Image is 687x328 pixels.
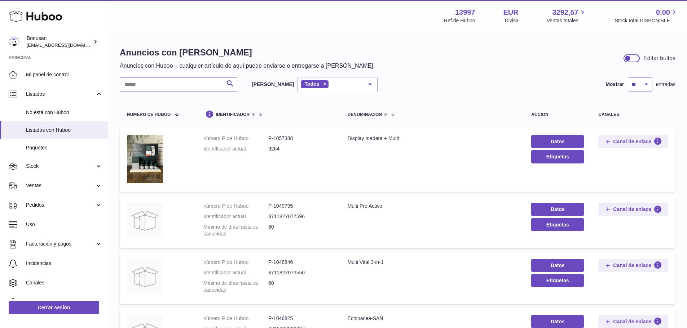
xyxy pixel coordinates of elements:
[348,315,517,322] div: Echinacea-SAN
[127,135,163,183] img: Display madera + Multi
[547,17,587,24] span: Ventas totales
[268,135,333,142] dd: P-1057388
[643,54,675,62] div: Editar bultos
[348,112,382,117] span: denominación
[216,112,250,117] span: identificador
[203,259,268,266] dt: número P de Huboo
[615,17,678,24] span: Stock total DISPONIBLE
[444,17,475,24] div: Ref de Huboo
[26,182,95,189] span: Ventas
[120,62,375,70] p: Anuncios con Huboo – cualquier artículo de aquí puede enviarse o entregarse a [PERSON_NAME].
[203,280,268,293] dt: Mínimo de días hasta su caducidad
[26,299,102,306] span: Configuración
[26,241,95,247] span: Facturación y pagos
[9,301,99,314] a: Cerrar sesión
[120,47,375,58] h1: Anuncios con [PERSON_NAME]
[203,315,268,322] dt: número P de Huboo
[531,135,584,148] a: Datos
[348,203,517,210] div: Multi Pro Activo
[615,8,678,24] a: 0,00 Stock total DISPONIBLE
[252,81,294,88] label: [PERSON_NAME]
[613,318,651,325] span: Canal de enlace
[127,112,171,117] span: número de Huboo
[26,163,95,170] span: Stock
[268,224,333,237] dd: 60
[26,144,102,151] span: Paquetes
[268,213,333,220] dd: 8711827077596
[203,135,268,142] dt: número P de Huboo
[26,71,102,78] span: Mi panel de control
[531,259,584,272] a: Datos
[203,213,268,220] dt: Identificador actual
[26,202,95,208] span: Pedidos
[203,145,268,152] dt: Identificador actual
[505,17,519,24] div: Divisa
[203,203,268,210] dt: número P de Huboo
[598,315,668,328] button: Canal de enlace
[268,269,333,276] dd: 8711827073550
[598,135,668,148] button: Canal de enlace
[268,259,333,266] dd: P-1048846
[348,259,517,266] div: Multi Vital 3-in-1
[598,112,668,117] div: canales
[9,36,19,47] img: info@bonusan.es
[598,203,668,216] button: Canal de enlace
[26,91,95,98] span: Listados
[503,8,519,17] strong: EUR
[203,224,268,237] dt: Mínimo de días hasta su caducidad
[656,81,675,88] span: entradas
[26,109,102,116] span: No está con Huboo
[26,260,102,267] span: Incidencias
[613,206,651,212] span: Canal de enlace
[26,279,102,286] span: Canales
[531,203,584,216] a: Datos
[304,81,319,87] span: Todos
[127,203,163,239] img: Multi Pro Activo
[656,8,670,17] span: 0,00
[27,35,92,49] div: Bonusan
[268,145,333,152] dd: 9264
[348,135,517,142] div: Display madera + Multi
[552,8,578,17] span: 3292,57
[127,259,163,295] img: Multi Vital 3-in-1
[26,127,102,134] span: Listados con Huboo
[268,315,333,322] dd: P-1046825
[598,259,668,272] button: Canal de enlace
[268,280,333,293] dd: 60
[531,218,584,231] button: Etiquetas
[531,274,584,287] button: Etiquetas
[613,262,651,269] span: Canal de enlace
[531,315,584,328] a: Datos
[268,203,333,210] dd: P-1049795
[605,81,624,88] label: Mostrar
[547,8,587,24] a: 3292,57 Ventas totales
[531,112,584,117] div: acción
[455,8,475,17] strong: 13997
[27,42,106,48] span: [EMAIL_ADDRESS][DOMAIN_NAME]
[613,138,651,145] span: Canal de enlace
[203,269,268,276] dt: Identificador actual
[531,150,584,163] button: Etiquetas
[26,221,102,228] span: Uso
